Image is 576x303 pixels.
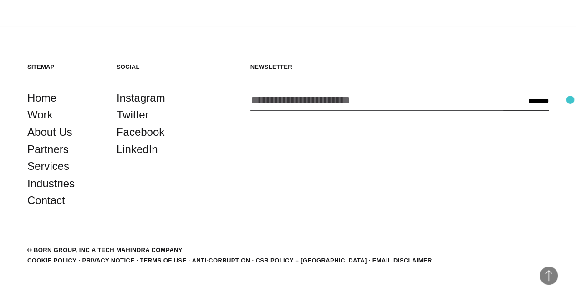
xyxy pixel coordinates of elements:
a: Services [27,158,69,175]
a: Privacy Notice [82,257,134,264]
h5: Social [117,63,192,71]
a: Partners [27,141,69,158]
button: Back to Top [540,267,558,285]
a: CSR POLICY – [GEOGRAPHIC_DATA] [255,257,367,264]
h5: Sitemap [27,63,103,71]
a: Facebook [117,123,164,141]
div: © BORN GROUP, INC A Tech Mahindra Company [27,246,183,255]
a: Work [27,106,53,123]
a: Cookie Policy [27,257,76,264]
a: Home [27,89,56,107]
a: Industries [27,175,75,192]
a: About Us [27,123,72,141]
a: LinkedIn [117,141,158,158]
a: Email Disclaimer [372,257,432,264]
a: Twitter [117,106,149,123]
a: Terms of Use [140,257,186,264]
a: Instagram [117,89,165,107]
h5: Newsletter [250,63,549,71]
a: Anti-Corruption [192,257,250,264]
a: Contact [27,192,65,209]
